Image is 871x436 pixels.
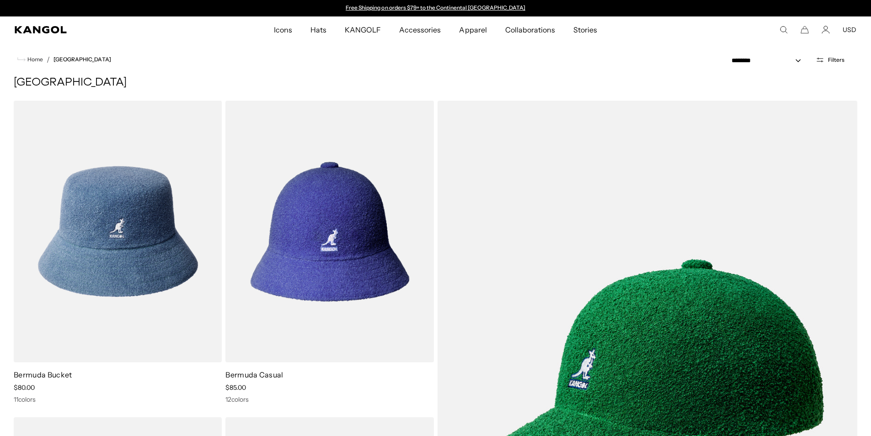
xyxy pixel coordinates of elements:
[26,56,43,63] span: Home
[53,56,111,63] a: [GEOGRAPHIC_DATA]
[17,55,43,64] a: Home
[225,395,433,404] div: 12 colors
[345,16,381,43] span: KANGOLF
[810,56,850,64] button: Open filters
[14,383,35,392] span: $80.00
[564,16,606,43] a: Stories
[225,101,433,362] img: Bermuda Casual
[399,16,441,43] span: Accessories
[265,16,301,43] a: Icons
[225,370,283,379] a: Bermuda Casual
[728,56,810,65] select: Sort by: Featured
[310,16,326,43] span: Hats
[822,26,830,34] a: Account
[843,26,856,34] button: USD
[336,16,390,43] a: KANGOLF
[15,26,181,33] a: Kangol
[801,26,809,34] button: Cart
[342,5,530,12] div: Announcement
[573,16,597,43] span: Stories
[342,5,530,12] slideshow-component: Announcement bar
[450,16,496,43] a: Apparel
[459,16,486,43] span: Apparel
[14,101,222,362] img: Bermuda Bucket
[14,76,857,90] h1: [GEOGRAPHIC_DATA]
[342,5,530,12] div: 1 of 2
[14,370,72,379] a: Bermuda Bucket
[43,54,50,65] li: /
[301,16,336,43] a: Hats
[496,16,564,43] a: Collaborations
[505,16,555,43] span: Collaborations
[780,26,788,34] summary: Search here
[14,395,222,404] div: 11 colors
[390,16,450,43] a: Accessories
[225,383,246,392] span: $85.00
[346,4,525,11] a: Free Shipping on orders $79+ to the Continental [GEOGRAPHIC_DATA]
[828,57,844,63] span: Filters
[274,16,292,43] span: Icons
